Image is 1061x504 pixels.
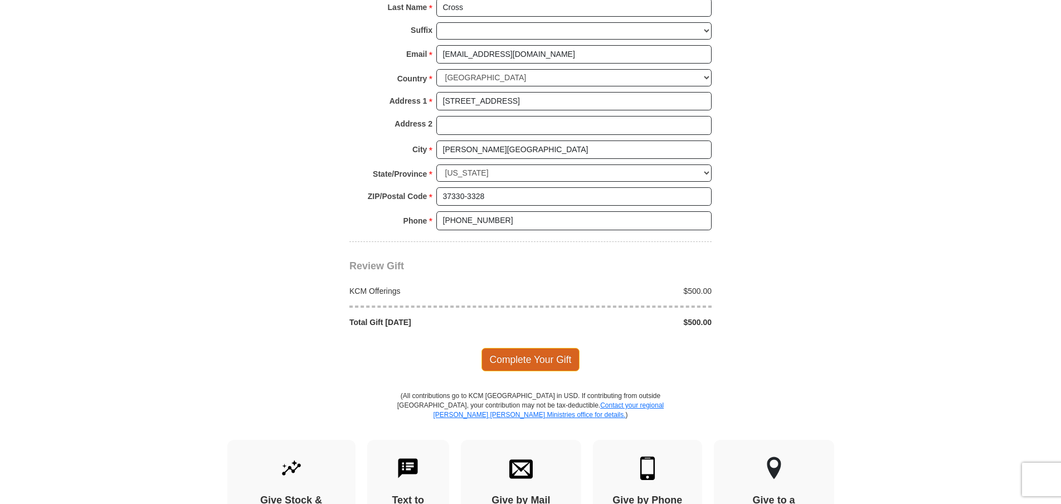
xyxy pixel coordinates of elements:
span: Complete Your Gift [481,348,580,371]
strong: Address 2 [395,116,432,132]
strong: Country [397,71,427,86]
img: mobile.svg [636,457,659,480]
div: Total Gift [DATE] [344,317,531,328]
p: (All contributions go to KCM [GEOGRAPHIC_DATA] in USD. If contributing from outside [GEOGRAPHIC_D... [397,391,664,440]
img: other-region [766,457,782,480]
div: KCM Offerings [344,285,531,297]
span: Review Gift [349,260,404,272]
img: text-to-give.svg [396,457,420,480]
strong: State/Province [373,166,427,182]
strong: Address 1 [390,93,427,109]
strong: ZIP/Postal Code [368,188,427,204]
strong: Phone [403,213,427,229]
strong: Suffix [411,22,432,38]
img: envelope.svg [509,457,533,480]
img: give-by-stock.svg [280,457,303,480]
div: $500.00 [530,285,718,297]
div: $500.00 [530,317,718,328]
strong: Email [406,46,427,62]
strong: City [412,142,427,157]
